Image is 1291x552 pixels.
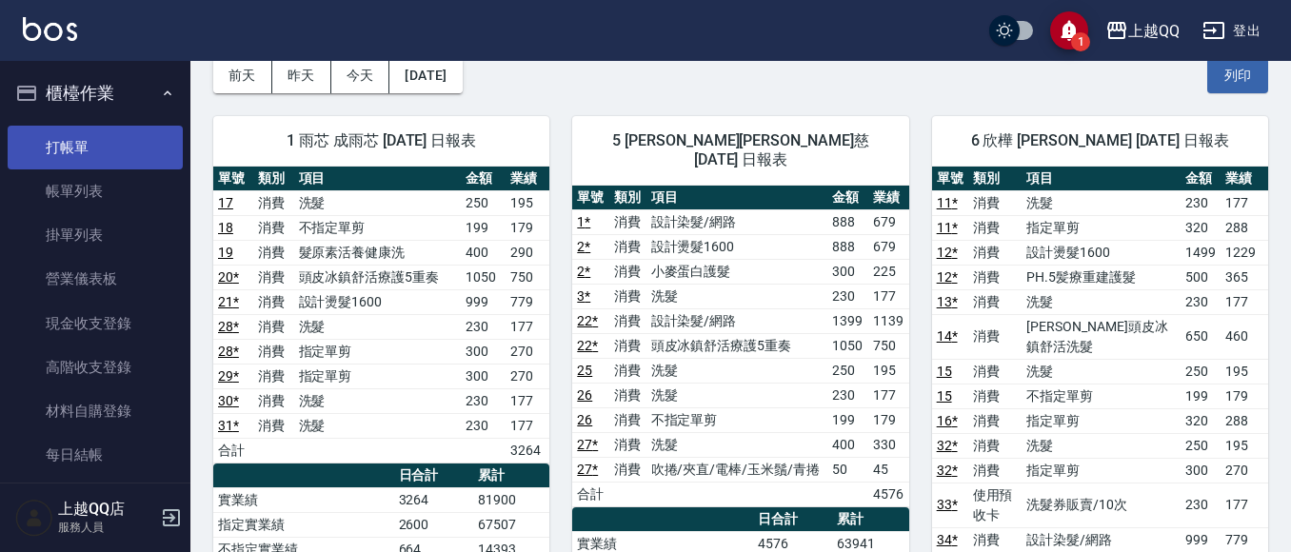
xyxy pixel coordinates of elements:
td: 消費 [968,408,1023,433]
a: 帳單列表 [8,169,183,213]
td: 指定單剪 [1022,458,1181,483]
td: 230 [1181,190,1221,215]
td: 177 [868,383,909,407]
td: 779 [506,289,550,314]
td: 洗髮 [646,383,828,407]
button: 列印 [1207,58,1268,93]
td: 179 [1221,384,1268,408]
td: 1499 [1181,240,1221,265]
td: 消費 [609,284,646,308]
img: Logo [23,17,77,41]
td: 髮原素活養健康洗 [294,240,462,265]
button: 前天 [213,58,272,93]
th: 項目 [1022,167,1181,191]
td: 199 [1181,384,1221,408]
td: 195 [506,190,550,215]
td: 洗髮 [1022,289,1181,314]
td: 288 [1221,408,1268,433]
td: 199 [827,407,868,432]
td: 45 [868,457,909,482]
td: 吹捲/夾直/電棒/玉米鬚/青捲 [646,457,828,482]
td: 消費 [968,215,1023,240]
td: 999 [461,289,506,314]
td: 500 [1181,265,1221,289]
td: 1139 [868,308,909,333]
td: 洗髮 [294,388,462,413]
th: 業績 [1221,167,1268,191]
td: 洗髮 [1022,359,1181,384]
td: 消費 [968,265,1023,289]
td: 消費 [609,333,646,358]
td: 頭皮冰鎮舒活療護5重奏 [294,265,462,289]
td: 300 [827,259,868,284]
td: 消費 [968,384,1023,408]
td: 250 [461,190,506,215]
td: 195 [1221,433,1268,458]
td: 洗髮 [646,358,828,383]
td: 消費 [968,527,1023,552]
td: 177 [868,284,909,308]
td: 消費 [253,289,293,314]
th: 單號 [213,167,253,191]
span: 1 [1071,32,1090,51]
td: 230 [461,388,506,413]
img: Person [15,499,53,537]
td: 洗髮 [646,284,828,308]
span: 1 雨芯 成雨芯 [DATE] 日報表 [236,131,526,150]
td: 消費 [253,364,293,388]
td: 50 [827,457,868,482]
td: 1399 [827,308,868,333]
td: 400 [461,240,506,265]
td: 250 [827,358,868,383]
td: 288 [1221,215,1268,240]
th: 類別 [968,167,1023,191]
td: 洗髮券販賣/10次 [1022,483,1181,527]
th: 業績 [868,186,909,210]
th: 累計 [832,507,908,532]
h5: 上越QQ店 [58,500,155,519]
button: 今天 [331,58,390,93]
td: 67507 [473,512,549,537]
a: 掛單列表 [8,213,183,257]
td: 消費 [609,209,646,234]
td: 洗髮 [294,413,462,438]
td: 消費 [968,240,1023,265]
a: 15 [937,388,952,404]
td: 設計染髮/網路 [646,308,828,333]
a: 打帳單 [8,126,183,169]
td: 消費 [609,383,646,407]
th: 金額 [1181,167,1221,191]
td: 179 [868,407,909,432]
table: a dense table [213,167,549,463]
td: 650 [1181,314,1221,359]
td: 199 [461,215,506,240]
td: 消費 [609,407,646,432]
td: 400 [827,432,868,457]
td: 179 [506,215,550,240]
a: 現金收支登錄 [8,302,183,345]
td: 設計染髮/網路 [1022,527,1181,552]
td: 300 [461,364,506,388]
td: 消費 [253,190,293,215]
td: [PERSON_NAME]頭皮冰鎮舒活洗髮 [1022,314,1181,359]
td: 225 [868,259,909,284]
td: 1229 [1221,240,1268,265]
td: 消費 [609,234,646,259]
td: 1050 [461,265,506,289]
td: 177 [1221,289,1268,314]
td: 洗髮 [1022,190,1181,215]
td: 779 [1221,527,1268,552]
td: 3264 [506,438,550,463]
td: 888 [827,209,868,234]
td: 888 [827,234,868,259]
td: 300 [461,339,506,364]
td: 合計 [213,438,253,463]
td: 消費 [609,457,646,482]
td: 270 [506,339,550,364]
a: 26 [577,412,592,427]
td: 消費 [968,289,1023,314]
a: 17 [218,195,233,210]
td: 消費 [968,458,1023,483]
td: 230 [1181,289,1221,314]
td: 指定實業績 [213,512,394,537]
